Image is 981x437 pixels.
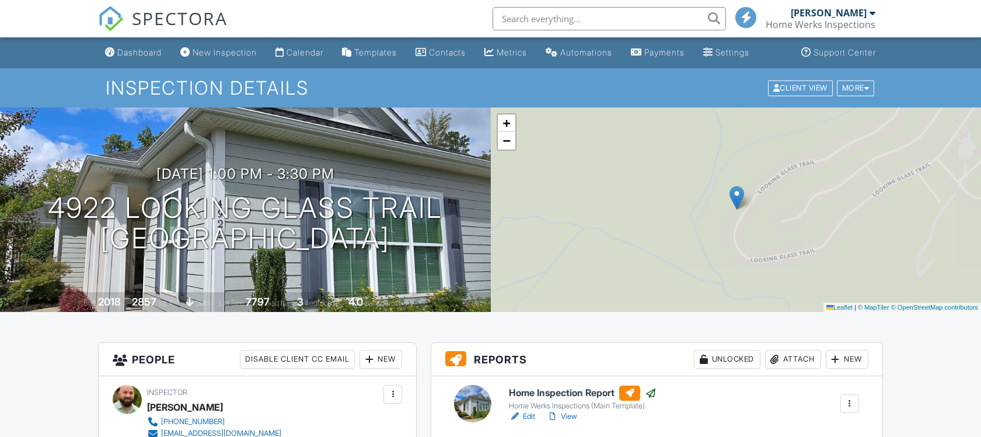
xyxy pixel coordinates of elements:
[814,47,876,57] div: Support Center
[271,299,286,307] span: sq.ft.
[354,47,397,57] div: Templates
[498,132,515,150] a: Zoom out
[493,7,726,30] input: Search everything...
[509,386,657,401] h6: Home Inspection Report
[837,80,875,96] div: More
[48,193,442,255] h1: 4922 Looking Glass Trail [GEOGRAPHIC_DATA]
[509,401,657,411] div: Home Werks Inspections (Main Template)
[791,7,867,19] div: [PERSON_NAME]
[359,350,402,369] div: New
[626,42,689,64] a: Payments
[305,299,337,307] span: bedrooms
[729,186,744,210] img: Marker
[156,166,334,182] h3: [DATE] 1:00 pm - 3:30 pm
[429,47,466,57] div: Contacts
[117,47,162,57] div: Dashboard
[644,47,685,57] div: Payments
[100,42,166,64] a: Dashboard
[297,296,303,308] div: 3
[509,411,535,422] a: Edit
[161,417,225,426] div: [PHONE_NUMBER]
[337,42,402,64] a: Templates
[219,299,244,307] span: Lot Size
[547,411,577,422] a: View
[365,299,398,307] span: bathrooms
[826,304,853,311] a: Leaflet
[480,42,532,64] a: Metrics
[98,6,124,32] img: The Best Home Inspection Software - Spectora
[768,80,833,96] div: Client View
[132,6,228,30] span: SPECTORA
[767,83,836,92] a: Client View
[715,47,749,57] div: Settings
[147,388,187,397] span: Inspector
[246,296,270,308] div: 7797
[99,343,416,376] h3: People
[98,16,228,40] a: SPECTORA
[195,299,208,307] span: slab
[287,47,323,57] div: Calendar
[147,398,223,416] div: [PERSON_NAME]
[431,343,882,376] h3: Reports
[98,296,121,308] div: 2018
[193,47,257,57] div: New Inspection
[498,115,515,132] a: Zoom in
[132,296,156,308] div: 2857
[502,133,510,148] span: −
[854,304,856,311] span: |
[497,47,527,57] div: Metrics
[694,350,760,369] div: Unlocked
[271,42,328,64] a: Calendar
[826,350,868,369] div: New
[699,42,754,64] a: Settings
[348,296,363,308] div: 4.0
[502,116,510,130] span: +
[560,47,612,57] div: Automations
[158,299,174,307] span: sq. ft.
[765,350,821,369] div: Attach
[541,42,617,64] a: Automations (Basic)
[411,42,470,64] a: Contacts
[797,42,881,64] a: Support Center
[176,42,261,64] a: New Inspection
[83,299,96,307] span: Built
[858,304,889,311] a: © MapTiler
[147,416,281,428] a: [PHONE_NUMBER]
[106,78,875,98] h1: Inspection Details
[891,304,978,311] a: © OpenStreetMap contributors
[766,19,875,30] div: Home Werks Inspections
[240,350,355,369] div: Disable Client CC Email
[509,386,657,411] a: Home Inspection Report Home Werks Inspections (Main Template)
